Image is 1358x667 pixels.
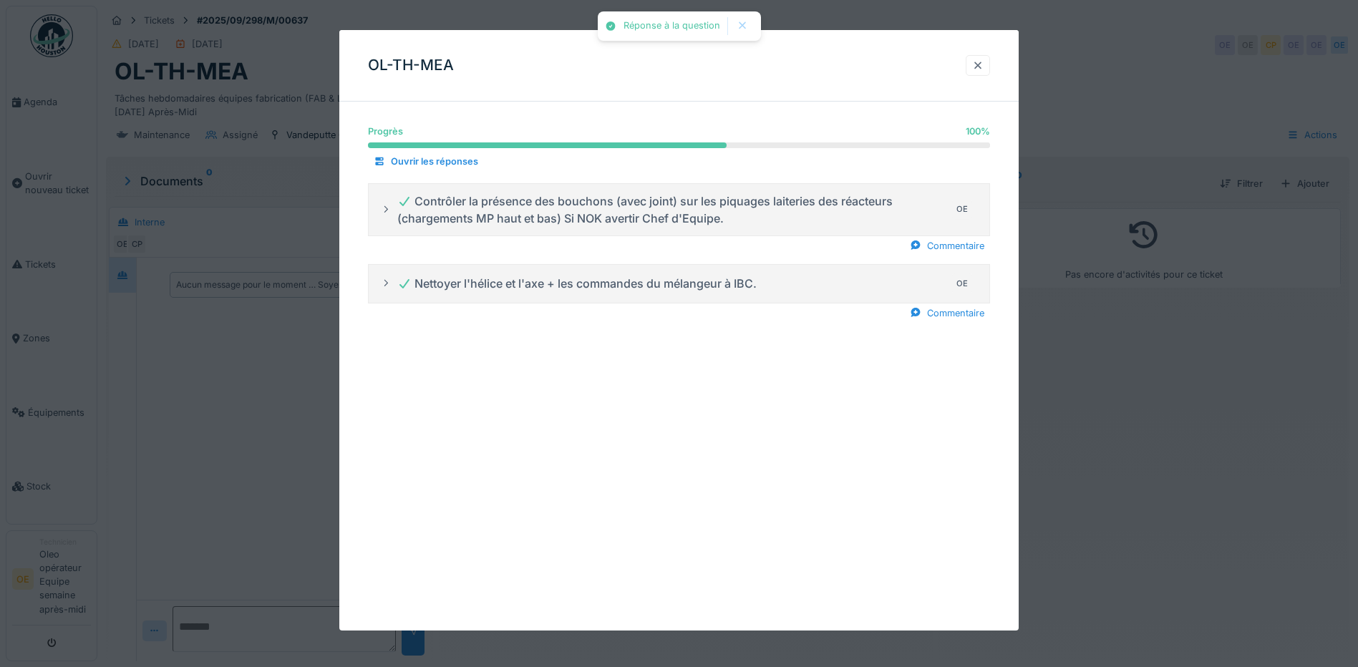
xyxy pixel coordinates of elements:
[368,57,454,74] h3: OL-TH-MEA
[624,20,720,32] div: Réponse à la question
[374,190,984,230] summary: Contrôler la présence des bouchons (avec joint) sur les piquages laiteries des réacteurs (chargem...
[368,125,403,138] div: Progrès
[397,193,946,227] div: Contrôler la présence des bouchons (avec joint) sur les piquages laiteries des réacteurs (chargem...
[368,142,990,148] progress: 100 %
[966,125,990,138] div: 100 %
[952,273,972,293] div: OE
[904,236,990,255] div: Commentaire
[368,152,484,171] div: Ouvrir les réponses
[952,200,972,220] div: OE
[397,275,757,292] div: Nettoyer l'hélice et l'axe + les commandes du mélangeur à IBC.
[904,303,990,322] div: Commentaire
[374,271,984,297] summary: Nettoyer l'hélice et l'axe + les commandes du mélangeur à IBC.OE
